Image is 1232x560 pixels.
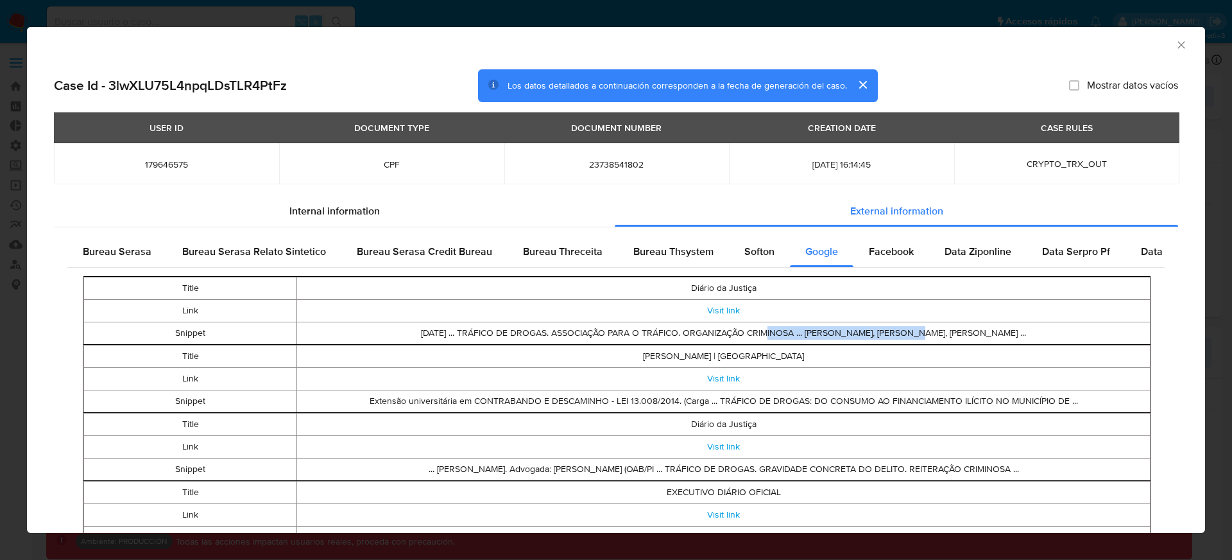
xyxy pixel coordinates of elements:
span: Softon [744,244,774,259]
td: Link [84,367,297,390]
td: Link [84,299,297,322]
span: Data Serpro Pf [1042,244,1110,259]
td: [DATE] ... TRÁFICO DE DROGAS. ASSOCIAÇÃO PARA O TRÁFICO. ORGANIZAÇÃO CRIMINOSA ... [PERSON_NAME],... [297,322,1151,344]
span: 179646575 [69,159,264,170]
span: Google [805,244,838,259]
span: Data Serpro Pj [1141,244,1208,259]
span: Data Ziponline [945,244,1011,259]
span: Bureau Serasa [83,244,151,259]
td: EXECUTIVO DIÁRIO OFICIAL [297,481,1151,503]
td: Link [84,503,297,526]
h2: Case Id - 3lwXLU75L4npqLDsTLR4PtFz [54,77,287,94]
span: 23738541802 [520,159,714,170]
div: CREATION DATE [800,117,884,139]
div: closure-recommendation-modal [27,27,1205,533]
button: cerrar [847,69,878,100]
div: USER ID [142,117,191,139]
td: Link [84,435,297,458]
td: Title [84,413,297,435]
td: Diário da Justiça [297,413,1151,435]
td: Extensão universitária em CONTRABANDO E DESCAMINHO - LEI 13.008/2014. (Carga ... TRÁFICO DE DROGA... [297,390,1151,412]
a: Visit link [707,508,740,521]
span: External information [850,204,943,218]
td: Title [84,481,297,503]
td: [PERSON_NAME] | [GEOGRAPHIC_DATA] [297,345,1151,367]
span: Bureau Threceita [523,244,603,259]
td: Diário da Justiça [297,277,1151,299]
td: Snippet [84,322,297,344]
td: ... [PERSON_NAME]. Advogada: [PERSON_NAME] (OAB/PI ... TRÁFICO DE DROGAS. GRAVIDADE CONCRETA DO D... [297,458,1151,480]
td: Snippet [84,526,297,548]
button: Cerrar ventana [1175,39,1186,50]
span: Bureau Thsystem [633,244,714,259]
a: Visit link [707,304,740,317]
a: Visit link [707,372,740,385]
span: Mostrar datos vacíos [1087,79,1178,92]
div: Detailed external info [67,236,1165,267]
span: Facebook [869,244,914,259]
td: Snippet [84,390,297,412]
td: Title [84,345,297,367]
span: Bureau Serasa Credit Bureau [357,244,492,259]
a: Visit link [707,440,740,453]
td: Title [84,277,297,299]
td: [DATE] ... ... [PERSON_NAME]; [PERSON_NAME]; [PERSON_NAME] ... terrorismo e hediondos;. - de redu... [297,526,1151,548]
input: Mostrar datos vacíos [1069,80,1079,91]
div: CASE RULES [1033,117,1100,139]
span: Internal information [289,204,380,218]
span: CPF [295,159,489,170]
td: Snippet [84,458,297,480]
div: Detailed info [54,196,1178,227]
span: CRYPTO_TRX_OUT [1027,157,1107,170]
span: Los datos detallados a continuación corresponden a la fecha de generación del caso. [508,79,847,92]
span: Bureau Serasa Relato Sintetico [182,244,326,259]
div: DOCUMENT NUMBER [563,117,669,139]
div: DOCUMENT TYPE [346,117,437,139]
span: [DATE] 16:14:45 [744,159,939,170]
